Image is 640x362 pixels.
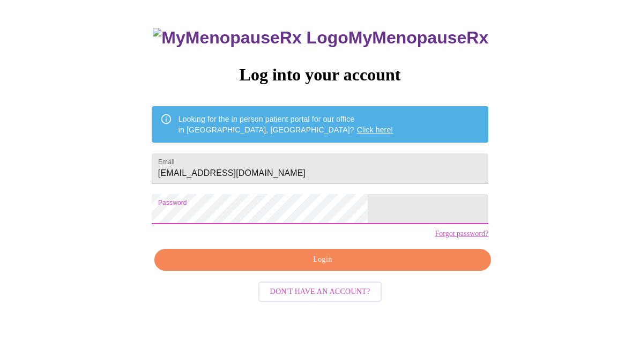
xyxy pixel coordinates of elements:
a: Forgot password? [435,230,488,239]
a: Click here! [357,126,393,135]
button: Don't have an account? [258,282,382,303]
img: MyMenopauseRx Logo [153,28,348,48]
span: Login [167,254,479,267]
button: Login [154,249,491,271]
span: Don't have an account? [270,286,370,299]
div: Looking for the in person patient portal for our office in [GEOGRAPHIC_DATA], [GEOGRAPHIC_DATA]? [178,110,393,140]
h3: Log into your account [152,65,488,85]
h3: MyMenopauseRx [153,28,488,48]
a: Don't have an account? [256,286,385,295]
